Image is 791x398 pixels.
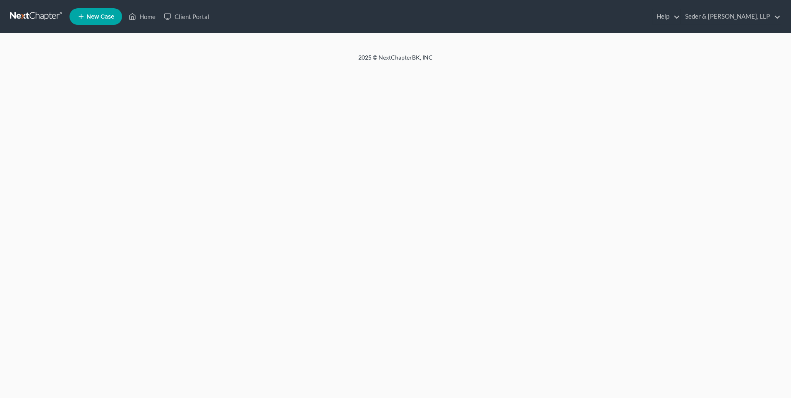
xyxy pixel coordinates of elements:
[681,9,781,24] a: Seder & [PERSON_NAME], LLP
[160,53,631,68] div: 2025 © NextChapterBK, INC
[125,9,160,24] a: Home
[160,9,213,24] a: Client Portal
[652,9,680,24] a: Help
[70,8,122,25] new-legal-case-button: New Case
